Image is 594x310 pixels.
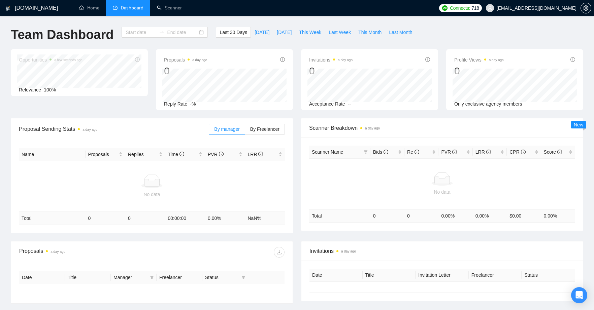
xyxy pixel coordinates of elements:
[475,149,491,155] span: LRR
[570,57,575,62] span: info-circle
[164,56,207,64] span: Proposals
[338,58,353,62] time: a day ago
[389,29,412,36] span: Last Month
[216,27,251,38] button: Last 30 Days
[489,58,504,62] time: a day ago
[6,3,10,14] img: logo
[309,269,363,282] th: Date
[150,275,154,279] span: filter
[581,5,591,11] span: setting
[208,152,224,157] span: PVR
[192,58,207,62] time: a day ago
[274,247,285,258] button: download
[309,65,353,77] div: 0
[86,212,126,225] td: 0
[22,191,282,198] div: No data
[157,271,202,284] th: Freelancer
[159,30,164,35] span: to
[373,149,388,155] span: Bids
[309,56,353,64] span: Invitations
[19,148,86,161] th: Name
[19,125,209,133] span: Proposal Sending Stats
[157,5,182,11] a: searchScanner
[312,188,572,196] div: No data
[113,274,147,281] span: Manager
[581,5,591,11] a: setting
[159,30,164,35] span: swap-right
[121,5,143,11] span: Dashboard
[385,27,416,38] button: Last Month
[309,247,575,255] span: Invitations
[19,271,65,284] th: Date
[522,269,575,282] th: Status
[544,149,562,155] span: Score
[404,209,438,222] td: 0
[280,57,285,62] span: info-circle
[164,65,207,77] div: 0
[44,87,56,92] span: 100%
[258,152,263,156] span: info-circle
[240,272,247,282] span: filter
[425,57,430,62] span: info-circle
[168,152,184,157] span: Time
[251,27,273,38] button: [DATE]
[438,209,472,222] td: 0.00 %
[407,149,419,155] span: Re
[309,124,575,132] span: Scanner Breakdown
[248,152,263,157] span: LRR
[299,29,321,36] span: This Week
[241,275,245,279] span: filter
[557,150,562,154] span: info-circle
[148,272,155,282] span: filter
[309,101,345,107] span: Acceptance Rate
[469,269,522,282] th: Freelancer
[442,5,448,11] img: upwork-logo.png
[370,209,404,222] td: 0
[363,269,416,282] th: Title
[273,27,295,38] button: [DATE]
[507,209,541,222] td: $ 0.00
[111,271,157,284] th: Manager
[86,148,126,161] th: Proposals
[541,209,575,222] td: 0.00 %
[486,150,491,154] span: info-circle
[128,151,158,158] span: Replies
[521,150,526,154] span: info-circle
[416,269,469,282] th: Invitation Letter
[274,249,284,255] span: download
[365,126,380,130] time: a day ago
[19,87,41,92] span: Relevance
[384,150,388,154] span: info-circle
[454,101,522,107] span: Only exclusive agency members
[126,29,156,36] input: Start date
[454,65,504,77] div: 0
[571,287,587,303] div: Open Intercom Messenger
[65,271,111,284] th: Title
[250,126,279,132] span: By Freelancer
[82,128,97,131] time: a day ago
[325,27,355,38] button: Last Week
[581,3,591,13] button: setting
[574,122,583,127] span: New
[348,101,351,107] span: --
[364,150,368,154] span: filter
[277,29,292,36] span: [DATE]
[88,151,118,158] span: Proposals
[509,149,525,155] span: CPR
[125,212,165,225] td: 0
[362,147,369,157] span: filter
[19,212,86,225] td: Total
[214,126,239,132] span: By manager
[341,249,356,253] time: a day ago
[473,209,507,222] td: 0.00 %
[355,27,385,38] button: This Month
[255,29,269,36] span: [DATE]
[452,150,457,154] span: info-circle
[205,274,239,281] span: Status
[295,27,325,38] button: This Week
[441,149,457,155] span: PVR
[329,29,351,36] span: Last Week
[471,4,479,12] span: 718
[245,212,285,225] td: NaN %
[79,5,99,11] a: homeHome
